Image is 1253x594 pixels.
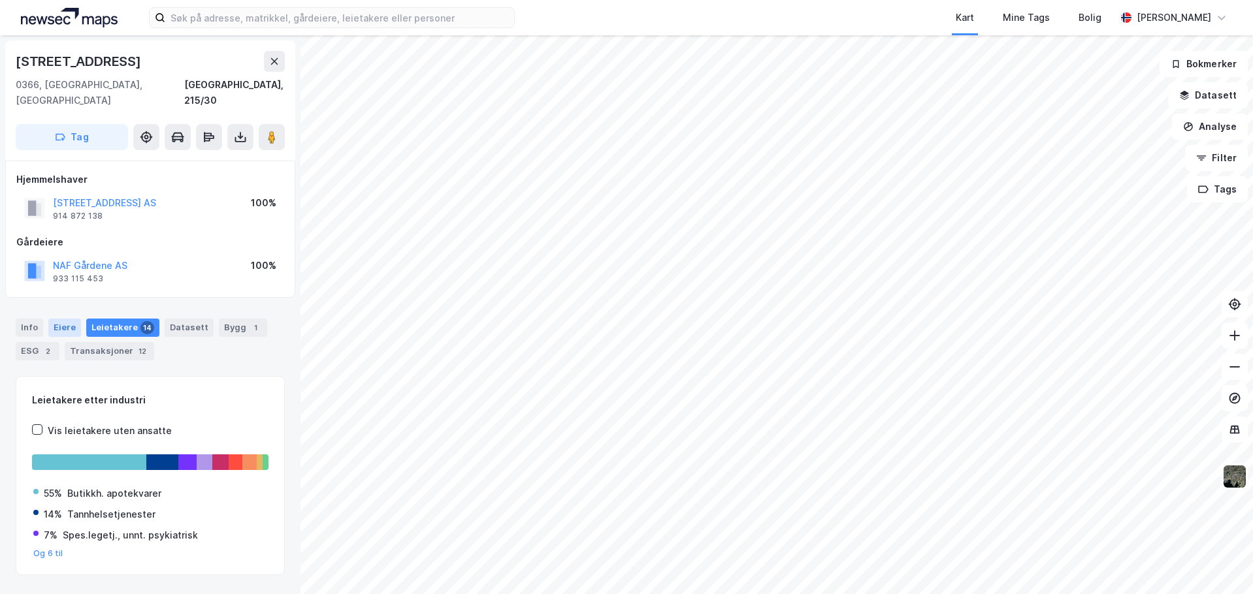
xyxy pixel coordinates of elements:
div: Bolig [1079,10,1101,25]
div: ESG [16,342,59,360]
div: Transaksjoner [65,342,154,360]
div: [STREET_ADDRESS] [16,51,144,72]
div: Mine Tags [1003,10,1050,25]
div: Gårdeiere [16,234,284,250]
button: Analyse [1172,114,1248,140]
div: Kart [956,10,974,25]
div: Vis leietakere uten ansatte [48,423,172,439]
button: Filter [1185,145,1248,171]
div: 914 872 138 [53,211,103,221]
input: Søk på adresse, matrikkel, gårdeiere, leietakere eller personer [165,8,514,27]
div: 2 [41,345,54,358]
div: Info [16,319,43,337]
iframe: Chat Widget [1188,531,1253,594]
div: 100% [251,195,276,211]
div: 1 [249,321,262,334]
button: Og 6 til [33,548,63,559]
div: 7% [44,527,57,543]
div: 55% [44,486,62,501]
div: 14 [140,321,154,334]
div: 14% [44,507,62,522]
div: Leietakere [86,319,159,337]
img: logo.a4113a55bc3d86da70a041830d287a7e.svg [21,8,118,27]
div: Leietakere etter industri [32,392,268,408]
div: 0366, [GEOGRAPHIC_DATA], [GEOGRAPHIC_DATA] [16,77,184,108]
div: Tannhelsetjenester [67,507,155,522]
div: Butikkh. apotekvarer [67,486,161,501]
button: Datasett [1168,82,1248,108]
div: 933 115 453 [53,274,103,284]
div: Hjemmelshaver [16,172,284,187]
button: Tag [16,124,128,150]
div: 100% [251,258,276,274]
div: Bygg [219,319,267,337]
div: Eiere [48,319,81,337]
div: [GEOGRAPHIC_DATA], 215/30 [184,77,285,108]
div: Spes.legetj., unnt. psykiatrisk [63,527,198,543]
div: Datasett [165,319,214,337]
button: Tags [1187,176,1248,202]
div: [PERSON_NAME] [1137,10,1211,25]
div: 12 [136,345,149,358]
button: Bokmerker [1160,51,1248,77]
img: 9k= [1222,464,1247,489]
